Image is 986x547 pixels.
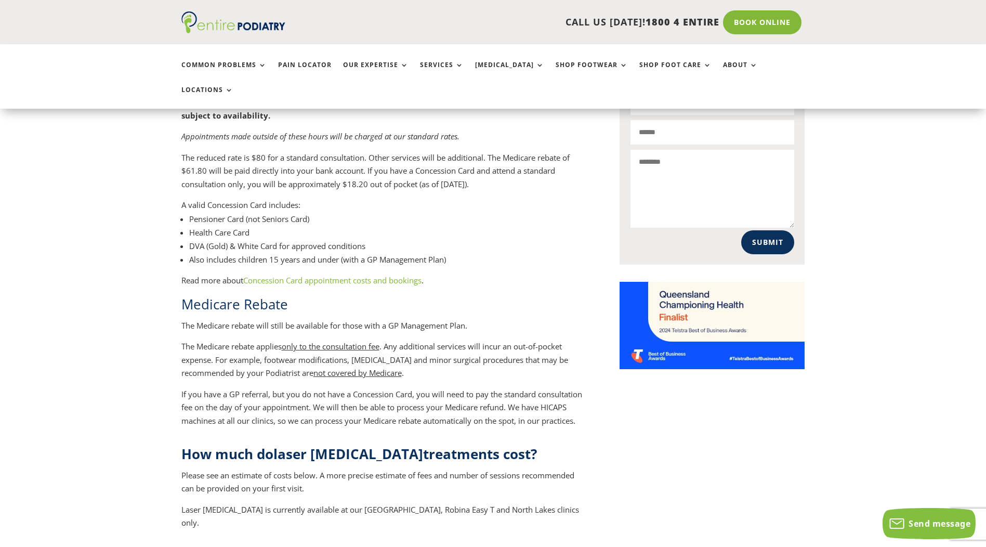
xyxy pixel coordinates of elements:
[278,61,332,84] a: Pain Locator
[313,368,402,378] span: not covered by Medicare
[282,341,379,351] span: only to the consultation fee
[620,282,805,369] img: Telstra Business Awards QLD State Finalist - Championing Health Category
[909,518,970,529] span: Send message
[181,469,586,503] p: Please see an estimate of costs below. A more precise estimate of fees and number of sessions rec...
[883,508,976,539] button: Send message
[723,10,801,34] a: Book Online
[423,445,537,463] strong: treatments cost?
[181,61,267,84] a: Common Problems
[181,274,586,295] p: Read more about .
[181,131,459,141] em: Appointments made outside of these hours will be charged at our standard rates.
[181,151,586,199] p: The reduced rate is $80 for a standard consultation. Other services will be additional. The Medic...
[189,239,586,253] li: DVA (Gold) & White Card for approved conditions
[620,361,805,371] a: Telstra Business Awards QLD State Finalist - Championing Health Category
[325,16,719,29] p: CALL US [DATE]!
[639,61,712,84] a: Shop Foot Care
[343,61,409,84] a: Our Expertise
[181,84,583,121] b: Patients with a GP Management Plan and a valid Concession Card (see list of accepted cards below)...
[723,61,758,84] a: About
[181,388,586,428] p: If you have a GP referral, but you do not have a Concession Card, you will need to pay the standa...
[181,319,586,341] p: The Medicare rebate will still be available for those with a GP Management Plan.
[273,445,423,463] a: laser [MEDICAL_DATA]
[181,199,586,212] div: A valid Concession Card includes:
[741,230,794,254] button: Submit
[556,61,628,84] a: Shop Footwear
[420,61,464,84] a: Services
[181,86,233,109] a: Locations
[181,295,586,319] h2: Medicare Rebate
[189,226,586,239] li: Health Care Card
[646,16,719,28] span: 1800 4 ENTIRE
[181,503,586,530] p: Laser [MEDICAL_DATA] is currently available at our [GEOGRAPHIC_DATA], Robina Easy T and North Lak...
[189,253,586,266] li: Also includes children 15 years and under (with a GP Management Plan)
[181,25,285,35] a: Entire Podiatry
[181,445,273,463] strong: How much do
[475,61,544,84] a: [MEDICAL_DATA]
[243,275,422,285] a: Concession Card appointment costs and bookings
[181,11,285,33] img: logo (1)
[181,340,586,388] p: The Medicare rebate applies . Any additional services will incur an out-of-pocket expense. For ex...
[189,212,586,226] li: Pensioner Card (not Seniors Card)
